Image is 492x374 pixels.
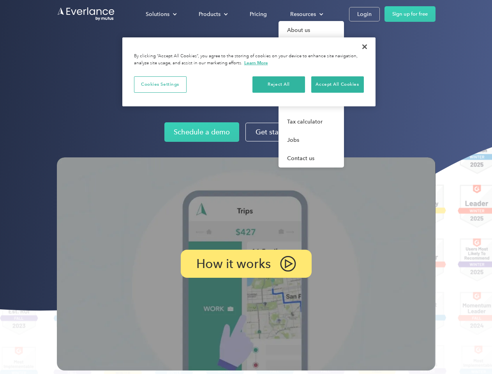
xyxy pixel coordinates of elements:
div: Privacy [122,37,376,106]
div: Products [191,7,234,21]
div: Cookie banner [122,37,376,106]
button: Close [356,38,373,55]
a: Schedule a demo [164,122,239,142]
a: Sign up for free [384,6,436,22]
p: How it works [196,259,271,268]
a: Go to homepage [57,7,115,21]
button: Reject All [252,76,305,93]
div: Products [199,9,220,19]
a: More information about your privacy, opens in a new tab [244,60,268,65]
div: Resources [282,7,330,21]
a: About us [279,21,344,39]
div: Solutions [138,7,183,21]
a: Get started for free [245,123,328,141]
a: Tax calculator [279,113,344,131]
div: Pricing [250,9,267,19]
nav: Resources [279,21,344,168]
a: Login [349,7,380,21]
div: Resources [290,9,316,19]
button: Accept All Cookies [311,76,364,93]
a: Jobs [279,131,344,149]
a: Pricing [242,7,275,21]
div: By clicking “Accept All Cookies”, you agree to the storing of cookies on your device to enhance s... [134,53,364,67]
div: Login [357,9,372,19]
input: Submit [57,46,97,63]
button: Cookies Settings [134,76,187,93]
a: Contact us [279,149,344,168]
div: Solutions [146,9,169,19]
